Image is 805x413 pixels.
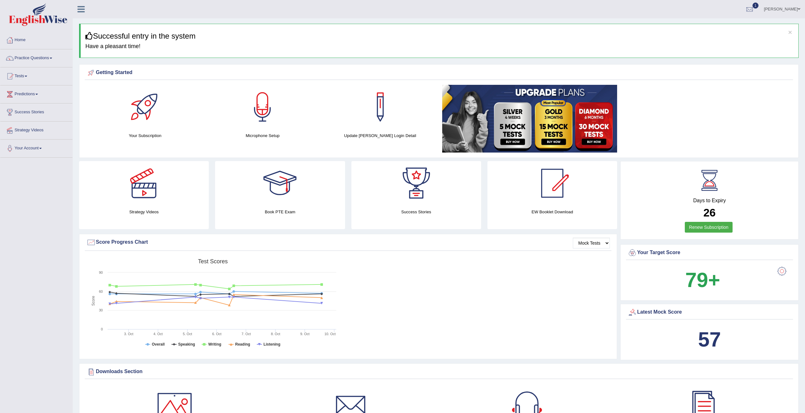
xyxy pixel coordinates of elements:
button: × [788,29,792,35]
h3: Successful entry in the system [85,32,794,40]
a: Practice Questions [0,49,72,65]
h4: Your Subscription [90,132,201,139]
tspan: 3. Oct [124,332,133,336]
text: 0 [101,327,103,331]
a: Predictions [0,85,72,101]
b: 79+ [685,268,720,291]
div: Your Target Score [628,248,791,258]
tspan: Writing [208,342,221,347]
h4: EW Booklet Download [487,209,617,215]
tspan: Test scores [198,258,228,265]
tspan: 4. Oct [153,332,163,336]
tspan: Speaking [178,342,195,347]
h4: Days to Expiry [628,198,791,203]
h4: Strategy Videos [79,209,209,215]
tspan: 10. Oct [325,332,336,336]
h4: Have a pleasant time! [85,43,794,50]
a: Tests [0,67,72,83]
a: Strategy Videos [0,122,72,137]
h4: Microphone Setup [207,132,319,139]
div: Getting Started [86,68,791,78]
b: 57 [698,328,721,351]
tspan: 7. Oct [242,332,251,336]
a: Renew Subscription [685,222,733,233]
h4: Book PTE Exam [215,209,345,215]
text: 60 [99,290,103,293]
a: Home [0,31,72,47]
text: 30 [99,308,103,312]
div: Score Progress Chart [86,238,610,247]
tspan: Overall [152,342,165,347]
b: 26 [703,206,716,219]
tspan: 8. Oct [271,332,280,336]
text: 90 [99,271,103,274]
tspan: 9. Oct [300,332,309,336]
span: 1 [752,3,759,9]
a: Success Stories [0,103,72,119]
div: Downloads Section [86,367,791,377]
h4: Update [PERSON_NAME] Login Detail [325,132,436,139]
tspan: Reading [235,342,250,347]
tspan: 6. Oct [212,332,221,336]
h4: Success Stories [351,209,481,215]
div: Latest Mock Score [628,308,791,317]
tspan: Score [91,296,96,306]
img: small5.jpg [442,85,617,153]
tspan: Listening [263,342,280,347]
tspan: 5. Oct [183,332,192,336]
a: Your Account [0,140,72,155]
